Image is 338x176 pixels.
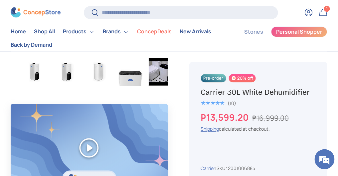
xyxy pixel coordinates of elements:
span: 2001006885 [228,165,255,171]
a: Shipping [201,126,219,132]
a: New Arrivals [180,25,211,38]
span: We're online! [39,48,92,116]
img: carrier-dehumidifier-30-liter-right-side-view-concepstore [85,58,112,86]
s: ₱16,999.00 [253,113,289,123]
span: 20% off [229,74,256,82]
div: calculated at checkout. [201,125,316,132]
img: carrier-dehumidifier-30-liter-top-with-buttons-view-concepstore [117,58,144,86]
span: 1 [326,6,328,11]
span: Personal Shopper [276,29,322,35]
div: 5.0 out of 5.0 stars [201,100,225,106]
span: | [216,165,255,171]
a: ConcepDeals [137,25,172,38]
summary: Products [59,25,99,38]
textarea: Type your message and hit 'Enter' [3,111,127,134]
a: Shop All [34,25,55,38]
a: Stories [244,25,263,38]
h1: Carrier 30L White Dehumidifier [201,87,316,97]
img: carrier-dehumidifier-30-liter-left-side-view-concepstore [21,58,48,86]
summary: Brands [99,25,133,38]
a: Back by Demand [11,38,52,51]
img: ConcepStore [11,7,61,18]
div: Minimize live chat window [109,3,125,19]
span: ★★★★★ [201,100,225,106]
div: (10) [228,101,237,106]
span: SKU: [217,165,227,171]
a: Home [11,25,26,38]
a: Carrier [201,165,216,171]
img: carrier-30 liter-dehumidifier-youtube-demo-video-concepstore [149,58,176,86]
nav: Secondary [228,25,327,51]
div: Chat with us now [35,37,112,46]
strong: ₱13,599.20 [201,111,251,123]
img: carrier-dehumidifier-30-liter-left-side-with-dimensions-view-concepstore [53,58,80,86]
nav: Primary [11,25,228,51]
a: Personal Shopper [271,26,327,37]
span: Pre-order [201,74,226,82]
a: 5.0 out of 5.0 stars (10) [201,99,237,106]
